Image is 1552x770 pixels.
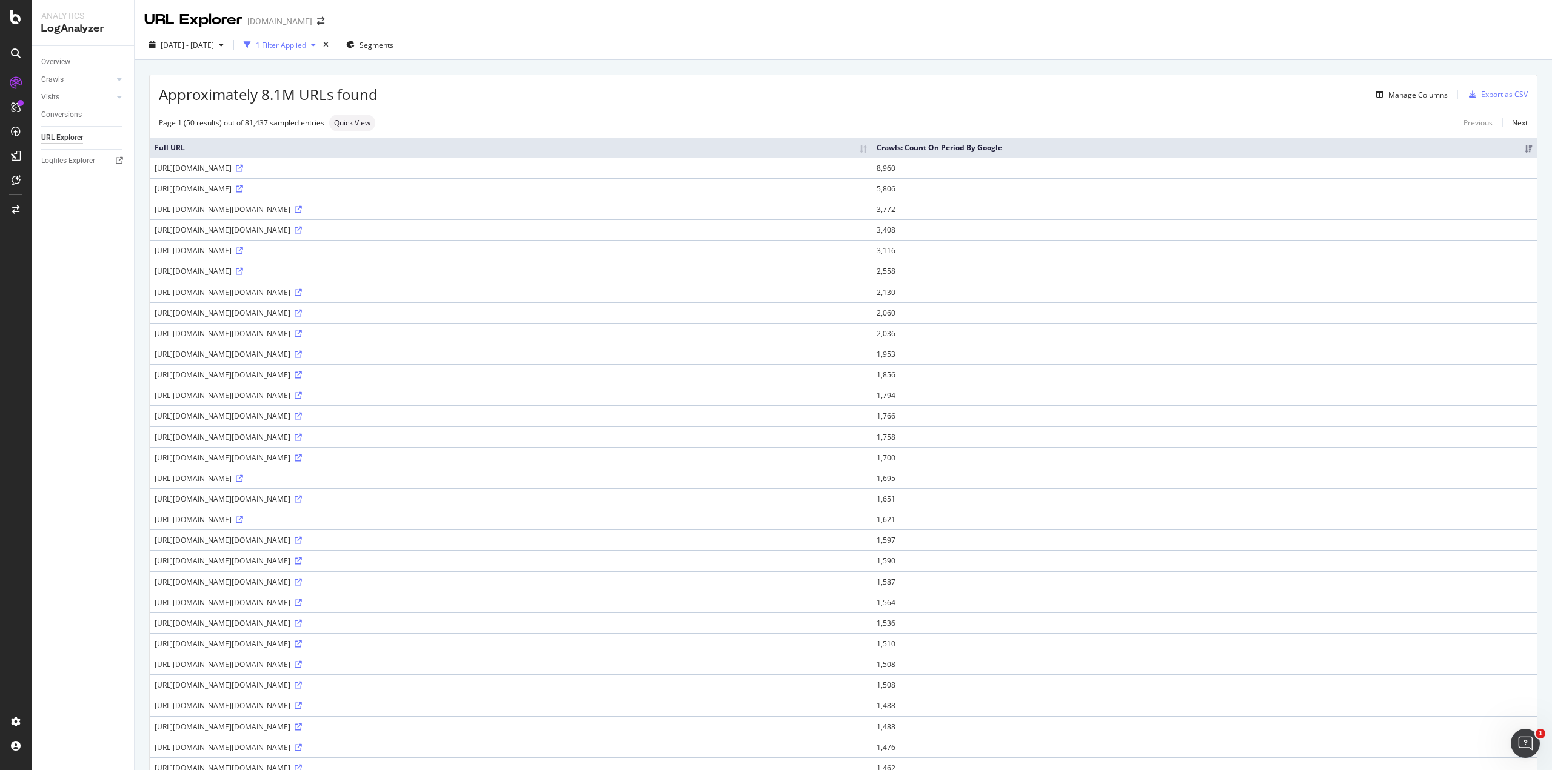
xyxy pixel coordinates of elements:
[247,15,312,27] div: [DOMAIN_NAME]
[155,349,867,359] div: [URL][DOMAIN_NAME][DOMAIN_NAME]
[872,240,1537,261] td: 3,116
[41,73,64,86] div: Crawls
[872,654,1537,674] td: 1,508
[155,287,867,297] div: [URL][DOMAIN_NAME][DOMAIN_NAME]
[41,131,125,144] a: URL Explorer
[155,308,867,318] div: [URL][DOMAIN_NAME][DOMAIN_NAME]
[872,695,1537,715] td: 1,488
[41,56,70,68] div: Overview
[155,328,867,339] div: [URL][DOMAIN_NAME][DOMAIN_NAME]
[150,138,872,158] th: Full URL: activate to sort column ascending
[872,426,1537,447] td: 1,758
[41,154,125,167] a: Logfiles Explorer
[41,154,95,167] div: Logfiles Explorer
[161,40,214,50] span: [DATE] - [DATE]
[872,282,1537,302] td: 2,130
[1481,89,1528,99] div: Export as CSV
[144,35,229,55] button: [DATE] - [DATE]
[341,35,398,55] button: Segments
[155,163,867,173] div: [URL][DOMAIN_NAME]
[155,494,867,504] div: [URL][DOMAIN_NAME][DOMAIN_NAME]
[872,468,1537,488] td: 1,695
[155,390,867,400] div: [URL][DOMAIN_NAME][DOMAIN_NAME]
[872,488,1537,509] td: 1,651
[1464,85,1528,104] button: Export as CSV
[317,17,324,25] div: arrow-right-arrow-left
[872,529,1537,550] td: 1,597
[144,10,242,30] div: URL Explorer
[41,91,113,104] a: Visits
[155,680,867,690] div: [URL][DOMAIN_NAME][DOMAIN_NAME]
[155,184,867,194] div: [URL][DOMAIN_NAME]
[41,91,59,104] div: Visits
[155,514,867,525] div: [URL][DOMAIN_NAME]
[155,266,867,276] div: [URL][DOMAIN_NAME]
[872,571,1537,592] td: 1,587
[155,204,867,214] div: [URL][DOMAIN_NAME][DOMAIN_NAME]
[155,535,867,545] div: [URL][DOMAIN_NAME][DOMAIN_NAME]
[872,261,1537,281] td: 2,558
[872,323,1537,344] td: 2,036
[1536,729,1545,738] span: 1
[239,35,321,55] button: 1 Filter Applied
[155,577,867,587] div: [URL][DOMAIN_NAME][DOMAIN_NAME]
[41,131,83,144] div: URL Explorer
[41,73,113,86] a: Crawls
[329,115,375,131] div: neutral label
[872,716,1537,737] td: 1,488
[155,225,867,235] div: [URL][DOMAIN_NAME][DOMAIN_NAME]
[256,40,306,50] div: 1 Filter Applied
[872,302,1537,323] td: 2,060
[41,108,82,121] div: Conversions
[872,612,1537,633] td: 1,536
[41,10,124,22] div: Analytics
[872,385,1537,405] td: 1,794
[872,509,1537,529] td: 1,621
[872,405,1537,426] td: 1,766
[155,618,867,628] div: [URL][DOMAIN_NAME][DOMAIN_NAME]
[321,39,331,51] div: times
[41,22,124,36] div: LogAnalyzer
[872,550,1537,571] td: 1,590
[872,344,1537,364] td: 1,953
[155,453,867,463] div: [URL][DOMAIN_NAME][DOMAIN_NAME]
[334,119,370,127] span: Quick View
[1502,114,1528,131] a: Next
[872,138,1537,158] th: Crawls: Count On Period By Google: activate to sort column ascending
[155,597,867,608] div: [URL][DOMAIN_NAME][DOMAIN_NAME]
[155,659,867,669] div: [URL][DOMAIN_NAME][DOMAIN_NAME]
[1371,87,1448,102] button: Manage Columns
[872,178,1537,199] td: 5,806
[155,411,867,421] div: [URL][DOMAIN_NAME][DOMAIN_NAME]
[155,432,867,442] div: [URL][DOMAIN_NAME][DOMAIN_NAME]
[155,370,867,380] div: [URL][DOMAIN_NAME][DOMAIN_NAME]
[872,158,1537,178] td: 8,960
[155,722,867,732] div: [URL][DOMAIN_NAME][DOMAIN_NAME]
[159,118,324,128] div: Page 1 (50 results) out of 81,437 sampled entries
[872,199,1537,219] td: 3,772
[872,737,1537,757] td: 1,476
[41,56,125,68] a: Overview
[159,84,378,105] span: Approximately 8.1M URLs found
[872,219,1537,240] td: 3,408
[872,447,1537,468] td: 1,700
[155,245,867,256] div: [URL][DOMAIN_NAME]
[872,592,1537,612] td: 1,564
[41,108,125,121] a: Conversions
[872,633,1537,654] td: 1,510
[155,556,867,566] div: [URL][DOMAIN_NAME][DOMAIN_NAME]
[1511,729,1540,758] iframe: Intercom live chat
[155,742,867,752] div: [URL][DOMAIN_NAME][DOMAIN_NAME]
[360,40,393,50] span: Segments
[872,364,1537,385] td: 1,856
[1388,90,1448,100] div: Manage Columns
[872,674,1537,695] td: 1,508
[155,639,867,649] div: [URL][DOMAIN_NAME][DOMAIN_NAME]
[155,473,867,483] div: [URL][DOMAIN_NAME]
[155,700,867,711] div: [URL][DOMAIN_NAME][DOMAIN_NAME]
